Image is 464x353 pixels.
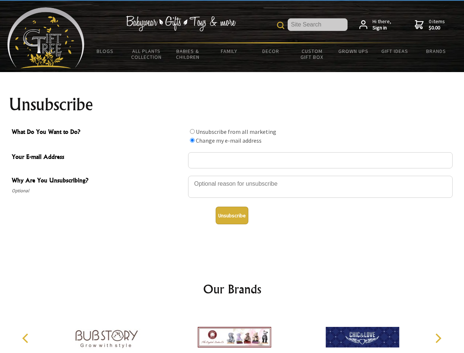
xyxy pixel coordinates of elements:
[216,207,248,224] button: Unsubscribe
[126,16,236,31] img: Babywear - Gifts - Toys & more
[18,330,35,346] button: Previous
[415,18,445,31] a: 0 items$0.00
[190,129,195,134] input: What Do You Want to Do?
[167,43,209,65] a: Babies & Children
[288,18,348,31] input: Site Search
[291,43,333,65] a: Custom Gift Box
[15,280,450,298] h2: Our Brands
[209,43,250,59] a: Family
[126,43,168,65] a: All Plants Collection
[190,138,195,143] input: What Do You Want to Do?
[429,18,445,31] span: 0 items
[7,7,84,68] img: Babyware - Gifts - Toys and more...
[429,25,445,31] strong: $0.00
[416,43,457,59] a: Brands
[359,18,391,31] a: Hi there,Sign in
[12,152,184,163] span: Your E-mail Address
[250,43,291,59] a: Decor
[332,43,374,59] a: Grown Ups
[12,186,184,195] span: Optional
[374,43,416,59] a: Gift Ideas
[277,22,284,29] img: product search
[373,18,391,31] span: Hi there,
[12,127,184,138] span: What Do You Want to Do?
[373,25,391,31] strong: Sign in
[196,128,276,135] label: Unsubscribe from all marketing
[12,176,184,186] span: Why Are You Unsubscribing?
[430,330,446,346] button: Next
[84,43,126,59] a: BLOGS
[9,96,456,113] h1: Unsubscribe
[188,152,453,168] input: Your E-mail Address
[188,176,453,198] textarea: Why Are You Unsubscribing?
[196,137,262,144] label: Change my e-mail address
